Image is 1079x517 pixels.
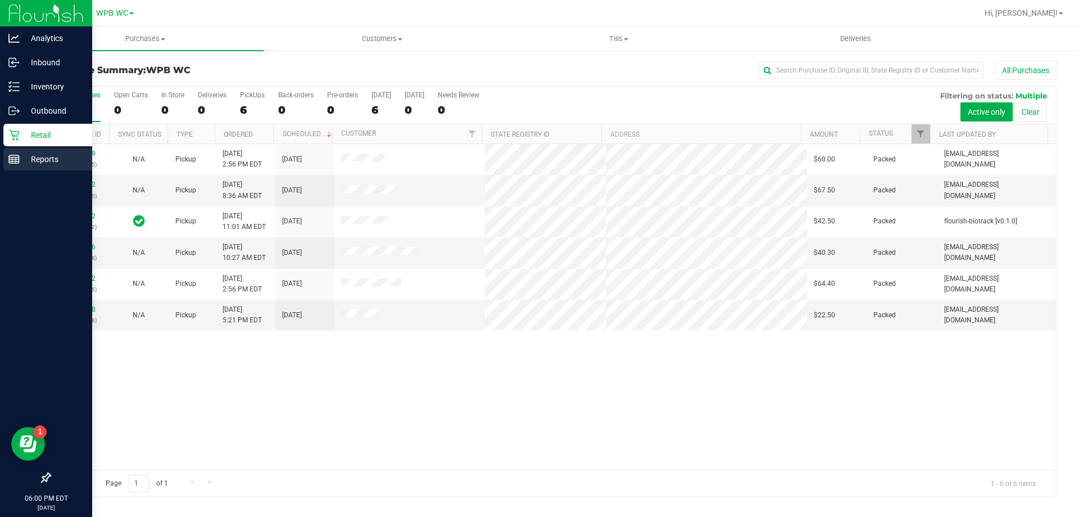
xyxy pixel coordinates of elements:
button: N/A [133,310,145,321]
span: $67.50 [814,185,835,196]
span: Packed [873,216,896,227]
span: Pickup [175,248,196,258]
span: $42.50 [814,216,835,227]
p: [DATE] [5,503,87,512]
a: Sync Status [118,131,161,138]
span: [DATE] [282,185,302,196]
div: PickUps [240,91,265,99]
inline-svg: Outbound [8,105,20,116]
a: Tills [500,27,737,51]
span: Not Applicable [133,155,145,163]
div: Open Carts [114,91,148,99]
button: N/A [133,248,145,258]
div: 0 [278,104,314,116]
a: Filter [912,124,930,143]
span: [DATE] 2:56 PM EDT [223,273,262,295]
a: Ordered [224,131,253,138]
span: [DATE] 5:21 PM EDT [223,304,262,326]
p: Inventory [20,80,87,93]
span: Multiple [1015,91,1047,100]
p: 06:00 PM EDT [5,493,87,503]
div: 0 [327,104,358,116]
span: [EMAIL_ADDRESS][DOMAIN_NAME] [944,304,1049,326]
div: 0 [198,104,226,116]
a: Filter [463,124,482,143]
div: Deliveries [198,91,226,99]
span: WPB WC [96,8,128,18]
span: Not Applicable [133,311,145,319]
a: 11819888 [64,305,96,313]
button: Clear [1014,102,1047,122]
span: Packed [873,185,896,196]
span: $40.30 [814,248,835,258]
button: N/A [133,154,145,165]
span: [DATE] 10:27 AM EDT [223,242,266,263]
a: Customers [264,27,500,51]
span: Packed [873,278,896,289]
span: WPB WC [146,65,191,75]
span: $64.40 [814,278,835,289]
span: [DATE] 2:56 PM EDT [223,149,262,170]
span: Pickup [175,278,196,289]
input: 1 [129,475,149,492]
span: [EMAIL_ADDRESS][DOMAIN_NAME] [944,242,1049,263]
span: 1 - 6 of 6 items [982,475,1045,492]
button: N/A [133,185,145,196]
span: [EMAIL_ADDRESS][DOMAIN_NAME] [944,149,1049,170]
a: 11816032 [64,181,96,188]
a: Deliveries [737,27,974,51]
inline-svg: Reports [8,154,20,165]
span: Hi, [PERSON_NAME]! [985,8,1058,17]
span: [EMAIL_ADDRESS][DOMAIN_NAME] [944,179,1049,201]
span: Customers [264,34,500,44]
span: [DATE] 8:36 AM EDT [223,179,262,201]
span: Deliveries [825,34,886,44]
span: $22.50 [814,310,835,321]
span: Not Applicable [133,249,145,257]
a: 11816662 [64,212,96,220]
inline-svg: Inbound [8,57,20,68]
span: [DATE] [282,216,302,227]
a: State Registry ID [491,131,550,138]
p: Reports [20,152,87,166]
span: Pickup [175,185,196,196]
p: Retail [20,128,87,142]
div: In Store [161,91,184,99]
div: [DATE] [405,91,424,99]
a: 11815389 [64,150,96,158]
span: Tills [501,34,736,44]
a: Customer [341,129,376,137]
button: Active only [960,102,1013,122]
span: Packed [873,310,896,321]
p: Outbound [20,104,87,118]
div: Needs Review [438,91,479,99]
span: [DATE] [282,310,302,321]
div: Back-orders [278,91,314,99]
a: 11818832 [64,275,96,282]
span: Pickup [175,310,196,321]
button: N/A [133,278,145,289]
a: 11816786 [64,243,96,251]
a: Status [869,129,893,137]
inline-svg: Inventory [8,81,20,92]
span: Packed [873,154,896,165]
div: 0 [405,104,424,116]
div: 6 [371,104,391,116]
span: [EMAIL_ADDRESS][DOMAIN_NAME] [944,273,1049,295]
span: [DATE] 11:01 AM EDT [223,211,266,232]
div: 0 [114,104,148,116]
span: Not Applicable [133,186,145,194]
span: In Sync [133,213,145,229]
span: Packed [873,248,896,258]
a: Amount [810,131,838,138]
span: Filtering on status: [940,91,1013,100]
div: [DATE] [371,91,391,99]
span: [DATE] [282,154,302,165]
span: Pickup [175,154,196,165]
iframe: Resource center unread badge [33,425,47,439]
span: Not Applicable [133,280,145,287]
div: 0 [161,104,184,116]
a: Last Updated By [939,131,996,138]
span: Purchases [27,34,264,44]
